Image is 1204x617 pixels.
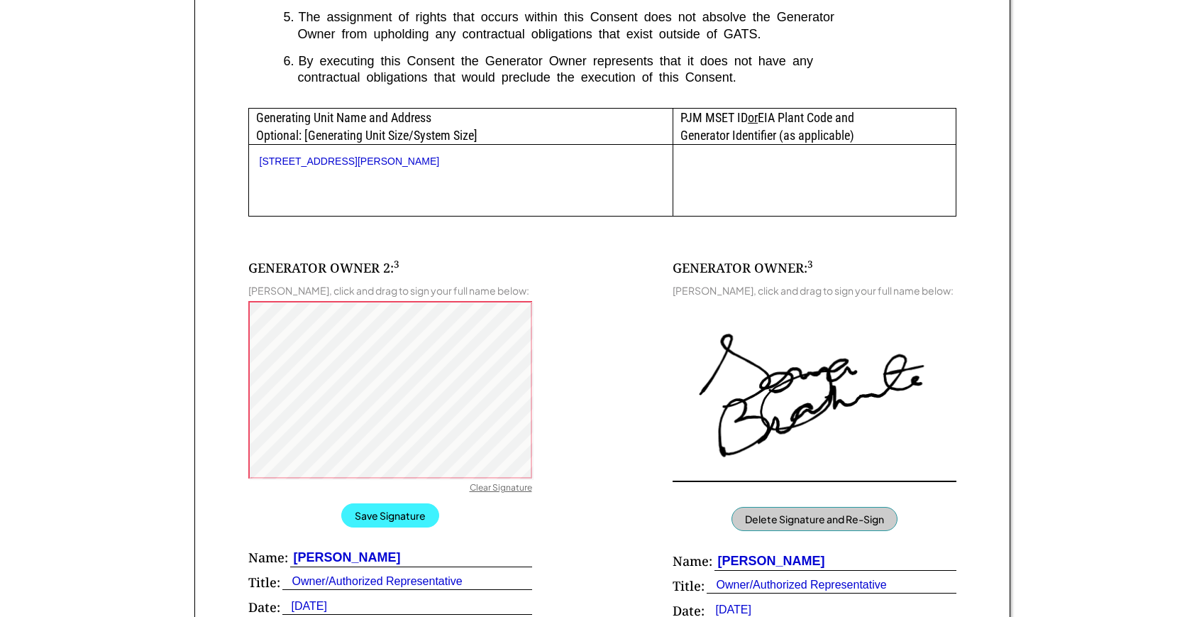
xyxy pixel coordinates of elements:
div: The assignment of rights that occurs within this Consent does not absolve the Generator [299,9,956,26]
div: Name: [673,552,712,570]
div: [DATE] [282,599,327,614]
div: 5. [284,9,294,26]
div: Title: [673,577,705,595]
div: [PERSON_NAME], click and drag to sign your full name below: [673,284,954,297]
img: etz4jAAAABklEQVQDAEyuItns+9DRAAAAAElFTkSuQmCC [673,305,956,481]
div: PJM MSET ID EIA Plant Code and Generator Identifier (as applicable) [673,109,955,144]
div: [PERSON_NAME], click and drag to sign your full name below: [248,284,529,297]
div: Owner from upholding any contractual obligations that exist outside of GATS. [284,26,956,43]
sup: 3 [394,258,399,271]
button: Save Signature [341,503,439,528]
div: Clear Signature [470,482,532,496]
div: Owner/Authorized Representative [707,577,887,593]
div: GENERATOR OWNER: [673,259,813,277]
div: GENERATOR OWNER 2: [248,259,399,277]
div: Generating Unit Name and Address Optional: [Generating Unit Size/System Size] [249,109,673,144]
div: By executing this Consent the Generator Owner represents that it does not have any [299,53,956,70]
div: Owner/Authorized Representative [282,574,463,589]
div: contractual obligations that would preclude the execution of this Consent. [284,70,956,86]
u: or [748,110,758,125]
div: [PERSON_NAME] [290,549,401,567]
div: Name: [248,549,288,567]
div: 6. [284,53,294,70]
div: [PERSON_NAME] [714,552,825,570]
sup: 3 [807,258,813,271]
div: Title: [248,574,280,591]
div: [STREET_ADDRESS][PERSON_NAME] [260,155,663,168]
div: Date: [248,599,280,616]
button: Delete Signature and Re-Sign [731,507,898,531]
